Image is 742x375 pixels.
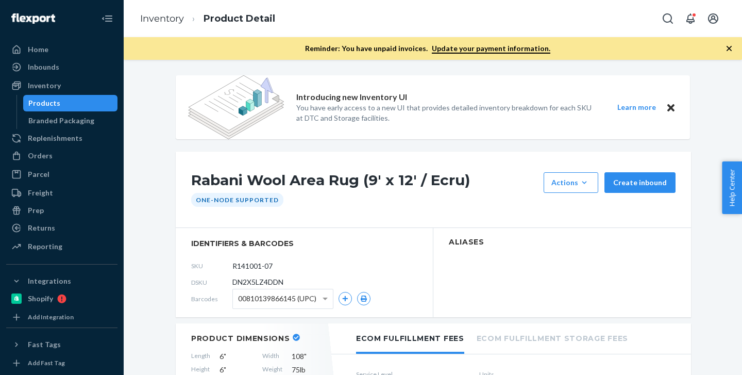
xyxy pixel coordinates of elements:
iframe: Opens a widget where you can chat to one of our agents [675,344,732,370]
div: Inbounds [28,62,59,72]
div: Branded Packaging [28,116,94,126]
div: Freight [28,188,53,198]
a: Product Detail [204,13,275,24]
img: new-reports-banner-icon.82668bd98b6a51aee86340f2a7b77ae3.png [188,75,284,139]
span: SKU [191,262,232,270]
button: Actions [544,172,598,193]
div: Integrations [28,276,71,286]
li: Ecom Fulfillment Storage Fees [477,323,628,352]
a: Inventory [140,13,184,24]
span: " [224,352,226,361]
div: Parcel [28,169,49,180]
button: Open notifications [680,8,701,29]
span: Width [262,351,282,362]
a: Freight [6,185,117,201]
span: DN2X5LZ4DDN [232,277,283,287]
div: Fast Tags [28,339,61,350]
img: Flexport logo [11,13,55,24]
div: Prep [28,205,44,216]
div: Replenishments [28,133,82,143]
div: Returns [28,223,55,233]
span: " [304,352,307,361]
a: Returns [6,220,117,236]
span: " [224,365,226,374]
div: One-Node Supported [191,193,283,207]
div: Products [28,98,60,108]
h2: Aliases [449,238,676,246]
div: Home [28,44,48,55]
div: Actions [551,177,591,188]
a: Home [6,41,117,58]
div: Reporting [28,241,62,252]
span: DSKU [191,278,232,287]
span: Length [191,351,210,362]
li: Ecom Fulfillment Fees [356,323,464,354]
div: Inventory [28,80,61,91]
div: Add Fast Tag [28,358,65,367]
div: Shopify [28,294,53,304]
button: Help Center [722,161,742,214]
button: Fast Tags [6,336,117,353]
a: Update your payment information. [432,44,550,54]
a: Inventory [6,77,117,94]
button: Learn more [611,101,662,114]
a: Branded Packaging [23,112,118,129]
a: Orders [6,148,117,164]
a: Inbounds [6,59,117,75]
button: Open account menu [703,8,723,29]
span: Barcodes [191,295,232,303]
a: Add Integration [6,311,117,323]
h1: Rabani Wool Area Rug (9' x 12' / Ecru) [191,172,538,193]
a: Reporting [6,238,117,255]
span: 00810139866145 (UPC) [238,290,316,307]
button: Close Navigation [97,8,117,29]
span: 108 [292,351,325,362]
ol: breadcrumbs [132,4,283,34]
button: Open Search Box [657,8,678,29]
a: Parcel [6,166,117,183]
span: Height [191,365,210,375]
p: You have early access to a new UI that provides detailed inventory breakdown for each SKU at DTC ... [296,103,598,123]
span: 75 lb [292,365,325,375]
div: Add Integration [28,313,74,321]
span: 6 [220,351,253,362]
a: Prep [6,202,117,219]
h2: Product Dimensions [191,334,290,343]
a: Replenishments [6,130,117,146]
p: Reminder: You have unpaid invoices. [305,43,550,54]
a: Shopify [6,290,117,307]
a: Products [23,95,118,111]
span: 6 [220,365,253,375]
span: Weight [262,365,282,375]
p: Introducing new Inventory UI [296,91,407,103]
button: Create inbound [604,172,676,193]
button: Integrations [6,273,117,289]
span: identifiers & barcodes [191,238,417,249]
a: Add Fast Tag [6,357,117,369]
div: Orders [28,151,53,161]
button: Close [664,101,678,114]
